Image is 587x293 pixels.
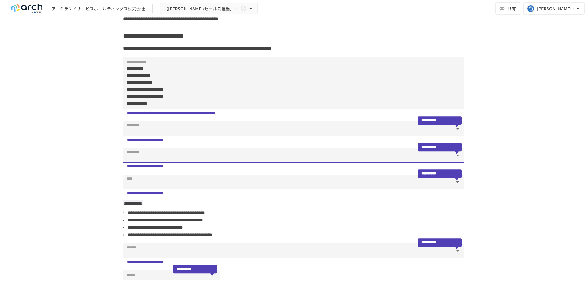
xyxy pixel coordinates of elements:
[495,2,521,15] button: 共有
[51,6,145,12] div: アークランドサービスホールディングス株式会社
[160,3,258,15] button: 【[PERSON_NAME]/セールス担当】 アークランドサービスホールディングス株式会社様_勤怠管理システム導入検討に際して
[453,124,462,133] button: 開く
[164,5,239,13] span: 【[PERSON_NAME]/セールス担当】 アークランドサービスホールディングス株式会社様_勤怠管理システム導入検討に際して
[7,4,46,13] img: logo-default@2x-9cf2c760.svg
[508,5,516,12] span: 共有
[537,5,575,13] div: [PERSON_NAME][EMAIL_ADDRESS][PERSON_NAME][DOMAIN_NAME]
[453,247,462,255] button: 開く
[453,151,462,160] button: 開く
[523,2,585,15] button: [PERSON_NAME][EMAIL_ADDRESS][PERSON_NAME][DOMAIN_NAME]
[453,178,462,186] button: 開く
